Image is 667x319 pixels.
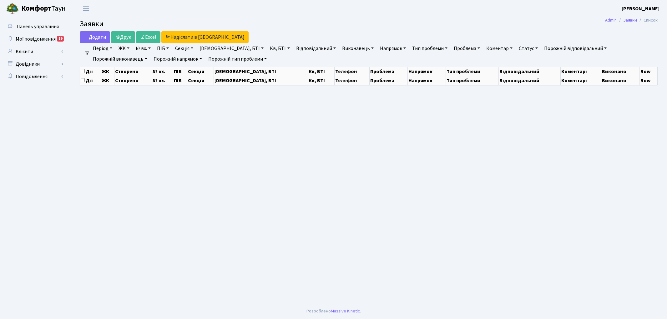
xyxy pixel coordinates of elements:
[21,3,66,14] span: Таун
[451,43,483,54] a: Проблема
[560,67,601,76] th: Коментарі
[334,67,369,76] th: Телефон
[601,67,640,76] th: Виконано
[116,43,132,54] a: ЖК
[622,5,659,12] a: [PERSON_NAME]
[173,67,187,76] th: ПІБ
[331,308,360,314] a: Massive Kinetic
[80,31,110,43] a: Додати
[80,67,101,76] th: Дії
[152,67,173,76] th: № вх.
[369,67,407,76] th: Проблема
[173,43,196,54] a: Секція
[369,76,407,85] th: Проблема
[197,43,266,54] a: [DEMOGRAPHIC_DATA], БТІ
[136,31,160,43] a: Excel
[410,43,450,54] a: Тип проблеми
[21,3,51,13] b: Комфорт
[101,67,114,76] th: ЖК
[187,67,214,76] th: Секція
[151,54,205,64] a: Порожній напрямок
[605,17,617,23] a: Admin
[640,76,658,85] th: Row
[484,43,515,54] a: Коментар
[214,67,308,76] th: [DEMOGRAPHIC_DATA], БТІ
[516,43,540,54] a: Статус
[154,43,171,54] a: ПІБ
[80,76,101,85] th: Дії
[78,3,94,14] button: Переключити навігацію
[294,43,338,54] a: Відповідальний
[308,76,334,85] th: Кв, БТІ
[90,54,150,64] a: Порожній виконавець
[596,14,667,27] nav: breadcrumb
[133,43,153,54] a: № вх.
[187,76,214,85] th: Секція
[637,17,658,24] li: Список
[3,20,66,33] a: Панель управління
[498,76,560,85] th: Відповідальний
[446,76,498,85] th: Тип проблеми
[334,76,369,85] th: Телефон
[560,76,601,85] th: Коментарі
[57,36,64,42] div: 19
[173,76,187,85] th: ПІБ
[601,76,640,85] th: Виконано
[542,43,609,54] a: Порожній відповідальний
[101,76,114,85] th: ЖК
[16,36,56,42] span: Мої повідомлення
[498,67,560,76] th: Відповідальний
[377,43,408,54] a: Напрямок
[114,76,152,85] th: Створено
[114,67,152,76] th: Створено
[3,33,66,45] a: Мої повідомлення19
[622,5,659,12] b: [PERSON_NAME]
[90,43,115,54] a: Період
[161,31,249,43] a: Надіслати в [GEOGRAPHIC_DATA]
[340,43,376,54] a: Виконавець
[84,34,106,41] span: Додати
[111,31,135,43] a: Друк
[267,43,292,54] a: Кв, БТІ
[640,67,658,76] th: Row
[446,67,498,76] th: Тип проблеми
[3,70,66,83] a: Повідомлення
[152,76,173,85] th: № вх.
[6,2,19,15] img: logo.png
[308,67,334,76] th: Кв, БТІ
[80,18,104,29] span: Заявки
[206,54,269,64] a: Порожній тип проблеми
[3,58,66,70] a: Довідники
[306,308,361,315] div: Розроблено .
[3,45,66,58] a: Клієнти
[214,76,308,85] th: [DEMOGRAPHIC_DATA], БТІ
[407,76,446,85] th: Напрямок
[623,17,637,23] a: Заявки
[407,67,446,76] th: Напрямок
[17,23,59,30] span: Панель управління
